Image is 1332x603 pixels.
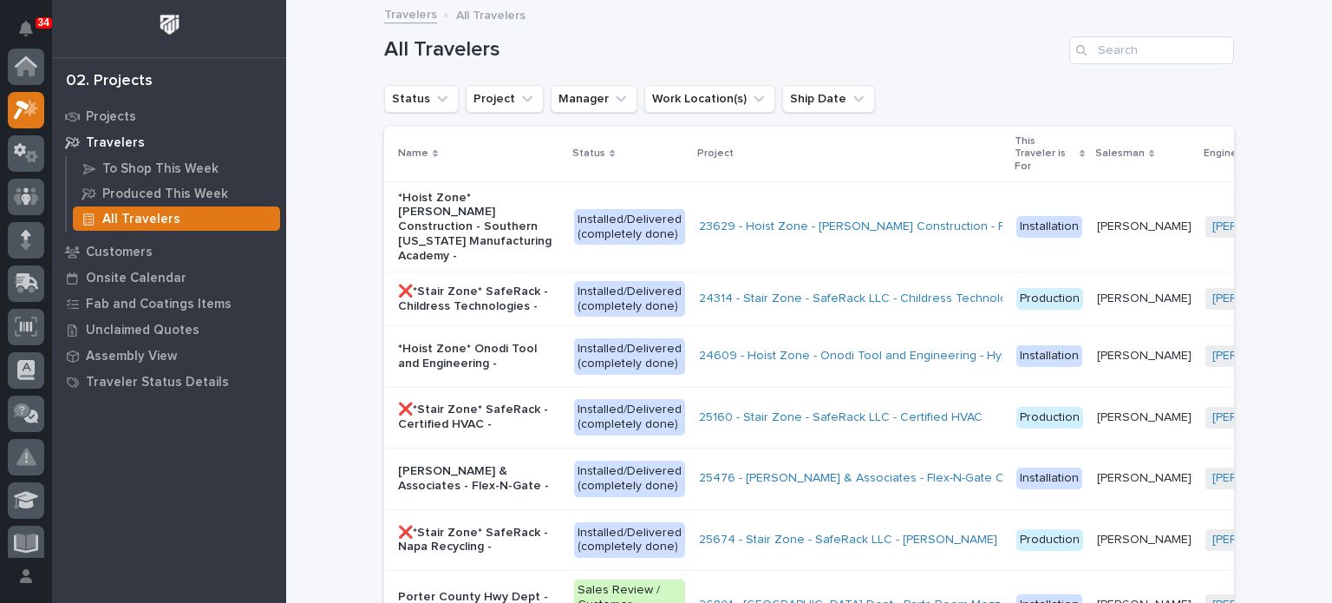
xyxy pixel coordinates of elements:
h1: All Travelers [384,37,1062,62]
div: Installation [1016,345,1082,367]
p: ❌*Stair Zone* SafeRack - Certified HVAC - [398,403,560,432]
p: Engineer [1204,144,1248,163]
a: [PERSON_NAME] [1212,471,1307,486]
button: Status [384,85,459,113]
p: ❌*Stair Zone* SafeRack - Napa Recycling - [398,526,560,555]
a: Unclaimed Quotes [52,317,286,343]
div: Installed/Delivered (completely done) [574,209,685,246]
p: This Traveler is For [1015,132,1075,176]
p: [PERSON_NAME] [1097,345,1195,364]
a: Projects [52,103,286,129]
a: Produced This Week [67,181,286,206]
img: Workspace Logo [153,9,186,41]
a: Assembly View [52,343,286,369]
p: All Travelers [102,212,180,227]
p: Project [697,144,734,163]
p: Travelers [86,135,145,151]
a: Customers [52,239,286,265]
p: Produced This Week [102,187,228,202]
a: [PERSON_NAME] [1212,292,1307,306]
a: Traveler Status Details [52,369,286,395]
a: Travelers [52,129,286,155]
div: Installation [1016,216,1082,238]
p: 34 [38,16,49,29]
p: Status [572,144,605,163]
p: Traveler Status Details [86,375,229,390]
p: [PERSON_NAME] & Associates - Flex-N-Gate - [398,464,560,494]
div: Installed/Delivered (completely done) [574,399,685,436]
a: To Shop This Week [67,156,286,180]
div: Installed/Delivered (completely done) [574,522,685,559]
div: Installation [1016,468,1082,489]
a: Fab and Coatings Items [52,291,286,317]
a: 25674 - Stair Zone - SafeRack LLC - [PERSON_NAME] [699,533,997,547]
div: 02. Projects [66,72,153,91]
a: All Travelers [67,206,286,231]
a: [PERSON_NAME] [1212,533,1307,547]
div: Installed/Delivered (completely done) [574,461,685,497]
button: Work Location(s) [644,85,775,113]
input: Search [1069,36,1234,64]
p: Unclaimed Quotes [86,323,199,338]
div: Notifications34 [22,21,44,49]
button: Notifications [8,10,44,47]
a: 24314 - Stair Zone - SafeRack LLC - Childress Technologies [699,292,1031,306]
p: [PERSON_NAME] [1097,288,1195,306]
a: 25160 - Stair Zone - SafeRack LLC - Certified HVAC [699,410,983,425]
a: 23629 - Hoist Zone - [PERSON_NAME] Construction - FSTRGM5 Crane System [699,220,1135,234]
p: *Hoist Zone* [PERSON_NAME] Construction - Southern [US_STATE] Manufacturing Academy - [398,191,560,264]
p: [PERSON_NAME] [1097,216,1195,234]
div: Installed/Delivered (completely done) [574,281,685,318]
a: Travelers [384,3,437,23]
p: [PERSON_NAME] [1097,529,1195,547]
div: Installed/Delivered (completely done) [574,338,685,375]
div: Production [1016,288,1083,310]
a: [PERSON_NAME] [1212,349,1307,364]
p: Name [398,144,428,163]
p: Customers [86,245,153,260]
button: Ship Date [782,85,875,113]
p: ❌*Stair Zone* SafeRack - Childress Technologies - [398,285,560,314]
p: Onsite Calendar [86,271,186,286]
p: Fab and Coatings Items [86,297,232,312]
p: All Travelers [456,4,526,23]
a: [PERSON_NAME] [1212,220,1307,234]
p: Salesman [1095,144,1145,163]
a: 24609 - Hoist Zone - Onodi Tool and Engineering - HyperLite (Ceiling Mounted) [699,349,1142,364]
p: *Hoist Zone* Onodi Tool and Engineering - [398,342,560,371]
a: Onsite Calendar [52,265,286,291]
a: 25476 - [PERSON_NAME] & Associates - Flex-N-Gate Crane project [699,471,1073,486]
div: Production [1016,529,1083,551]
p: [PERSON_NAME] [1097,407,1195,425]
button: Manager [551,85,637,113]
p: Riley Youngman [1097,468,1195,486]
p: Assembly View [86,349,177,364]
a: [PERSON_NAME] [1212,410,1307,425]
p: To Shop This Week [102,161,219,177]
div: Production [1016,407,1083,429]
button: Project [466,85,544,113]
p: Projects [86,109,136,125]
